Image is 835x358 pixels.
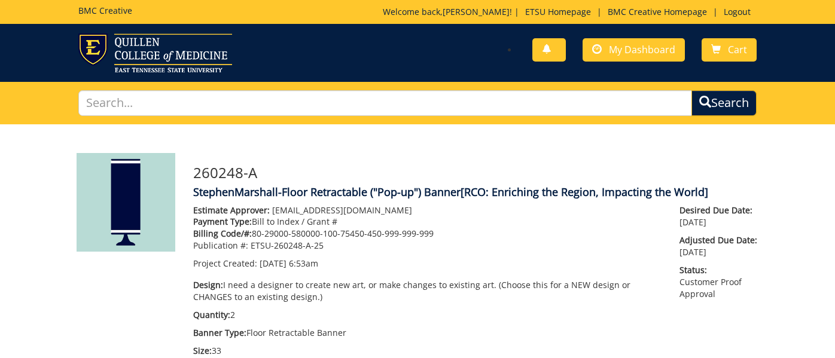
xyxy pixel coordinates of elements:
[193,309,230,320] span: Quantity:
[78,90,691,116] input: Search...
[728,43,747,56] span: Cart
[679,204,758,228] p: [DATE]
[193,204,662,216] p: [EMAIL_ADDRESS][DOMAIN_NAME]
[609,43,675,56] span: My Dashboard
[679,204,758,216] span: Desired Due Date:
[78,6,132,15] h5: BMC Creative
[193,345,662,357] p: 33
[193,309,662,321] p: 2
[78,33,232,72] img: ETSU logo
[679,264,758,300] p: Customer Proof Approval
[461,185,708,199] span: [RCO: Enriching the Region, Impacting the World]
[193,258,257,269] span: Project Created:
[260,258,318,269] span: [DATE] 6:53am
[193,240,248,251] span: Publication #:
[77,153,175,252] img: Product featured image
[679,234,758,258] p: [DATE]
[383,6,757,18] p: Welcome back, ! | | |
[602,6,713,17] a: BMC Creative Homepage
[193,216,252,227] span: Payment Type:
[193,327,662,339] p: Floor Retractable Banner
[583,38,685,62] a: My Dashboard
[193,279,223,290] span: Design:
[193,204,270,216] span: Estimate Approver:
[691,90,757,116] button: Search
[193,216,662,228] p: Bill to Index / Grant #
[443,6,510,17] a: [PERSON_NAME]
[679,234,758,246] span: Adjusted Due Date:
[718,6,757,17] a: Logout
[193,186,758,198] h4: StephenMarshall-Floor Retractable ("Pop-up") Banner
[702,38,757,62] a: Cart
[519,6,597,17] a: ETSU Homepage
[193,345,212,356] span: Size:
[251,240,324,251] span: ETSU-260248-A-25
[679,264,758,276] span: Status:
[193,228,252,239] span: Billing Code/#:
[193,327,246,338] span: Banner Type:
[193,279,662,303] p: I need a designer to create new art, or make changes to existing art. (Choose this for a NEW desi...
[193,165,758,180] h3: 260248-A
[193,228,662,240] p: 80-29000-580000-100-75450-450-999-999-999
